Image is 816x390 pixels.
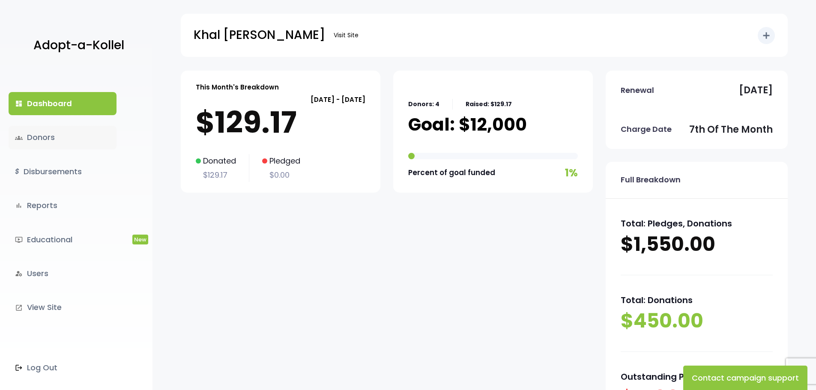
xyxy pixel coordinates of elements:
i: manage_accounts [15,270,23,277]
a: Visit Site [329,27,363,44]
p: Percent of goal funded [408,166,495,179]
p: Total: Donations [621,292,773,308]
p: This Month's Breakdown [196,81,279,93]
p: Total: Pledges, Donations [621,216,773,231]
a: Log Out [9,356,117,379]
p: $450.00 [621,308,773,334]
p: 1% [565,164,578,182]
p: Khal [PERSON_NAME] [194,24,325,46]
p: $1,550.00 [621,231,773,258]
p: Pledged [262,154,300,168]
a: $Disbursements [9,160,117,183]
p: Donated [196,154,236,168]
i: ondemand_video [15,236,23,244]
a: bar_chartReports [9,194,117,217]
a: dashboardDashboard [9,92,117,115]
a: ondemand_videoEducationalNew [9,228,117,251]
i: $ [15,166,19,178]
i: add [761,30,771,41]
p: Raised: $129.17 [466,99,512,110]
p: $129.17 [196,168,236,182]
p: Adopt-a-Kollel [33,35,124,56]
p: Donors: 4 [408,99,439,110]
span: New [132,235,148,244]
p: Charge Date [621,122,672,136]
p: [DATE] - [DATE] [196,94,365,105]
button: Contact campaign support [683,366,807,390]
p: Full Breakdown [621,173,681,187]
i: dashboard [15,100,23,107]
p: [DATE] [739,82,773,99]
a: manage_accountsUsers [9,262,117,285]
a: groupsDonors [9,126,117,149]
p: $129.17 [196,105,365,140]
p: $0.00 [262,168,300,182]
i: bar_chart [15,202,23,209]
span: groups [15,134,23,142]
p: 7th of the month [689,121,773,138]
p: Outstanding Pledges [621,369,773,384]
a: Adopt-a-Kollel [29,25,124,66]
button: add [758,27,775,44]
p: Renewal [621,83,654,97]
p: Goal: $12,000 [408,114,527,135]
a: launchView Site [9,296,117,319]
i: launch [15,304,23,312]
